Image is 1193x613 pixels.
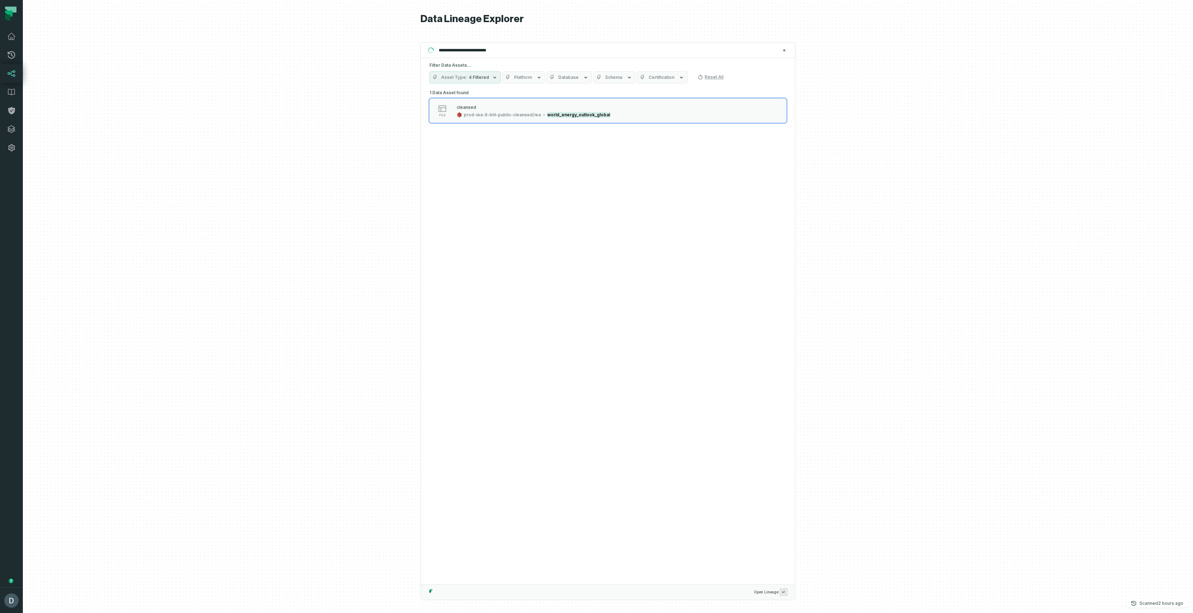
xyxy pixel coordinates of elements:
[754,588,788,596] span: Open Lineage
[1139,600,1183,607] p: Scanned
[429,71,501,83] button: Asset Type4 Filtered
[469,75,489,80] span: 4 Filtered
[429,62,786,68] h5: Filter Data Assets...
[781,47,788,54] button: Clear search query
[1127,599,1188,608] button: Scanned[DATE] 3:01:36 PM
[4,593,19,608] img: avatar of Daniel Lahyani
[421,13,795,25] h1: Data Lineage Explorer
[695,71,726,83] button: Reset All
[8,578,14,584] div: Tooltip anchor
[439,113,446,117] span: file
[779,588,788,596] span: Press ↵ to add a new Data Asset to the graph
[649,75,674,80] span: Certification
[429,88,786,132] div: 1 Data Asset found
[457,105,476,110] div: cleansed
[441,75,467,80] span: Asset Type
[547,112,610,118] mark: world_energy_outlook_global
[637,71,688,83] button: Certification
[464,112,541,118] div: prod-iea-it-bhl-public-cleansed/iea
[593,71,635,83] button: Schema
[605,75,622,80] span: Schema
[514,75,532,80] span: Platform
[429,98,786,123] button: fileprod-iea-it-bhl-public-cleansed/ieaworld_energy_outlook_global
[1158,601,1183,606] relative-time: Sep 25, 2025, 3:01 PM GMT+3
[558,75,579,80] span: Database
[502,71,545,83] button: Platform
[421,88,795,584] div: Suggestions
[547,71,592,83] button: Database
